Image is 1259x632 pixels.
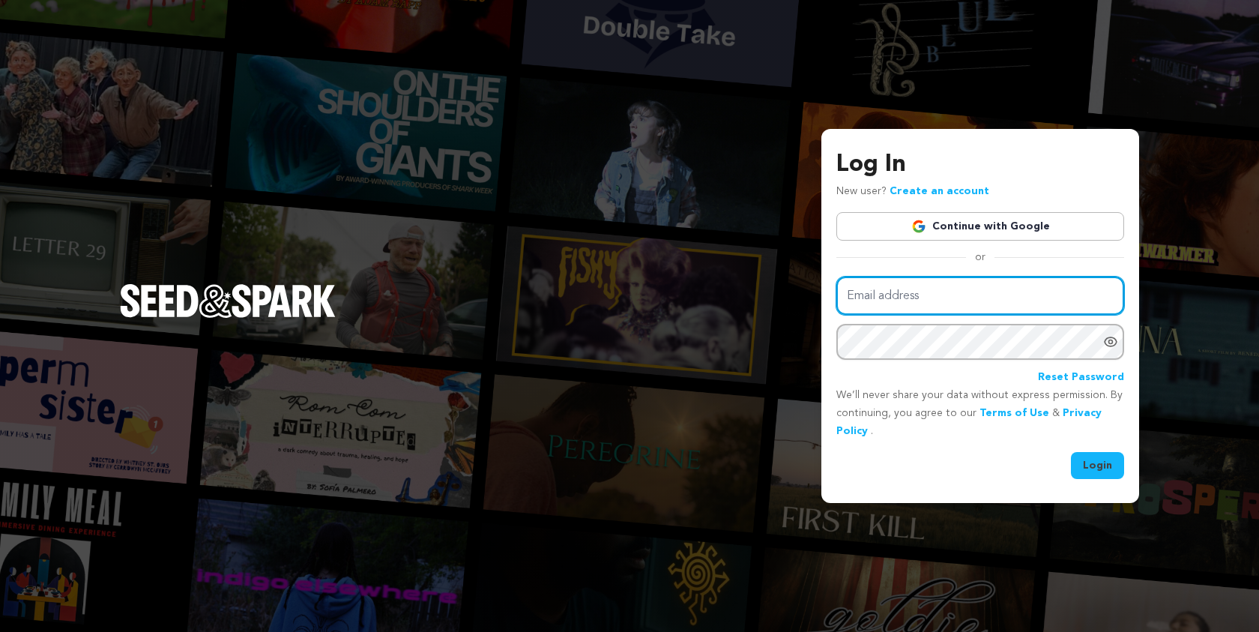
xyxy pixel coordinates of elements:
[836,277,1124,315] input: Email address
[836,408,1102,436] a: Privacy Policy
[966,250,994,265] span: or
[120,284,336,317] img: Seed&Spark Logo
[836,387,1124,440] p: We’ll never share your data without express permission. By continuing, you agree to our & .
[120,284,336,347] a: Seed&Spark Homepage
[1071,452,1124,479] button: Login
[836,147,1124,183] h3: Log In
[1103,334,1118,349] a: Show password as plain text. Warning: this will display your password on the screen.
[979,408,1049,418] a: Terms of Use
[836,183,989,201] p: New user?
[911,219,926,234] img: Google logo
[890,186,989,196] a: Create an account
[836,212,1124,241] a: Continue with Google
[1038,369,1124,387] a: Reset Password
